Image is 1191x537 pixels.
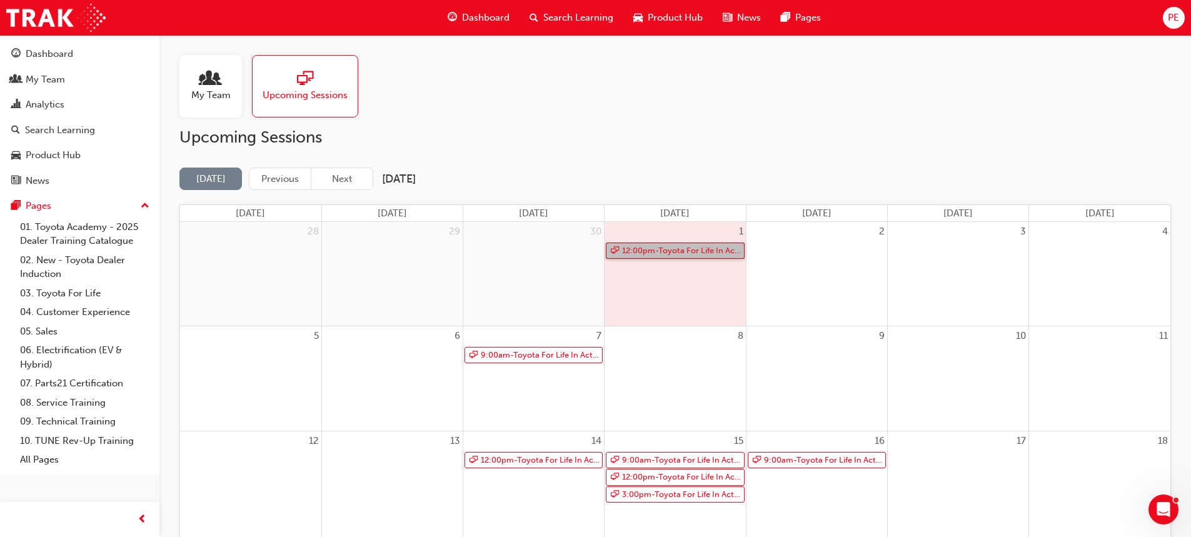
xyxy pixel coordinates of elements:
[605,326,746,431] td: October 8, 2025
[887,326,1028,431] td: October 10, 2025
[26,199,51,213] div: Pages
[713,5,771,31] a: news-iconNews
[462,11,510,25] span: Dashboard
[648,11,703,25] span: Product Hub
[321,326,463,431] td: October 6, 2025
[943,208,973,219] span: [DATE]
[180,222,321,326] td: September 28, 2025
[543,11,613,25] span: Search Learning
[611,453,619,468] span: sessionType_ONLINE_URL-icon
[594,326,604,346] a: October 7, 2025
[520,5,623,31] a: search-iconSearch Learning
[311,168,373,191] button: Next
[1155,431,1170,451] a: October 18, 2025
[872,431,887,451] a: October 16, 2025
[26,148,81,163] div: Product Hub
[438,5,520,31] a: guage-iconDashboard
[252,55,368,118] a: Upcoming Sessions
[735,326,746,346] a: October 8, 2025
[1029,326,1170,431] td: October 11, 2025
[623,5,713,31] a: car-iconProduct Hub
[26,174,49,188] div: News
[621,453,741,468] span: 9:00am - Toyota For Life In Action - Virtual Classroom
[179,168,242,191] button: [DATE]
[11,49,21,60] span: guage-icon
[5,119,154,142] a: Search Learning
[203,71,219,88] span: people-icon
[746,326,887,431] td: October 9, 2025
[1160,222,1170,241] a: October 4, 2025
[311,326,321,346] a: October 5, 2025
[763,453,883,468] span: 9:00am - Toyota For Life In Action - Virtual Classroom
[753,453,761,468] span: sessionType_ONLINE_URL-icon
[1029,222,1170,326] td: October 4, 2025
[15,431,154,451] a: 10. TUNE Rev-Up Training
[141,198,149,214] span: up-icon
[5,43,154,66] a: Dashboard
[480,453,600,468] span: 12:00pm - Toyota For Life In Action - Virtual Classroom
[375,205,410,222] a: Monday
[446,222,463,241] a: September 29, 2025
[15,322,154,341] a: 05. Sales
[781,10,790,26] span: pages-icon
[26,47,73,61] div: Dashboard
[1163,7,1185,29] button: PE
[448,10,457,26] span: guage-icon
[11,176,21,187] span: news-icon
[1013,326,1028,346] a: October 10, 2025
[15,450,154,469] a: All Pages
[321,222,463,326] td: September 29, 2025
[887,222,1028,326] td: October 3, 2025
[179,55,252,118] a: My Team
[263,88,348,103] span: Upcoming Sessions
[1168,11,1179,25] span: PE
[589,431,604,451] a: October 14, 2025
[588,222,604,241] a: September 30, 2025
[26,73,65,87] div: My Team
[378,208,407,219] span: [DATE]
[1018,222,1028,241] a: October 3, 2025
[180,326,321,431] td: October 5, 2025
[5,144,154,167] a: Product Hub
[11,201,21,212] span: pages-icon
[25,123,95,138] div: Search Learning
[5,169,154,193] a: News
[179,128,1171,148] h2: Upcoming Sessions
[470,348,478,363] span: sessionType_ONLINE_URL-icon
[633,10,643,26] span: car-icon
[452,326,463,346] a: October 6, 2025
[621,487,741,503] span: 3:00pm - Toyota For Life In Action - Virtual Classroom
[771,5,831,31] a: pages-iconPages
[731,431,746,451] a: October 15, 2025
[233,205,268,222] a: Sunday
[306,431,321,451] a: October 12, 2025
[941,205,975,222] a: Friday
[480,348,600,363] span: 9:00am - Toyota For Life In Action - Virtual Classroom
[15,251,154,284] a: 02. New - Toyota Dealer Induction
[1085,208,1115,219] span: [DATE]
[658,205,692,222] a: Wednesday
[877,222,887,241] a: October 2, 2025
[6,4,106,32] img: Trak
[877,326,887,346] a: October 9, 2025
[11,125,20,136] span: search-icon
[795,11,821,25] span: Pages
[736,222,746,241] a: October 1, 2025
[1083,205,1117,222] a: Saturday
[660,208,690,219] span: [DATE]
[448,431,463,451] a: October 13, 2025
[1014,431,1028,451] a: October 17, 2025
[297,71,313,88] span: sessionType_ONLINE_URL-icon
[737,11,761,25] span: News
[516,205,551,222] a: Tuesday
[463,222,605,326] td: September 30, 2025
[5,194,154,218] button: Pages
[519,208,548,219] span: [DATE]
[11,74,21,86] span: people-icon
[5,68,154,91] a: My Team
[249,168,311,191] button: Previous
[15,303,154,322] a: 04. Customer Experience
[605,222,746,326] td: October 1, 2025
